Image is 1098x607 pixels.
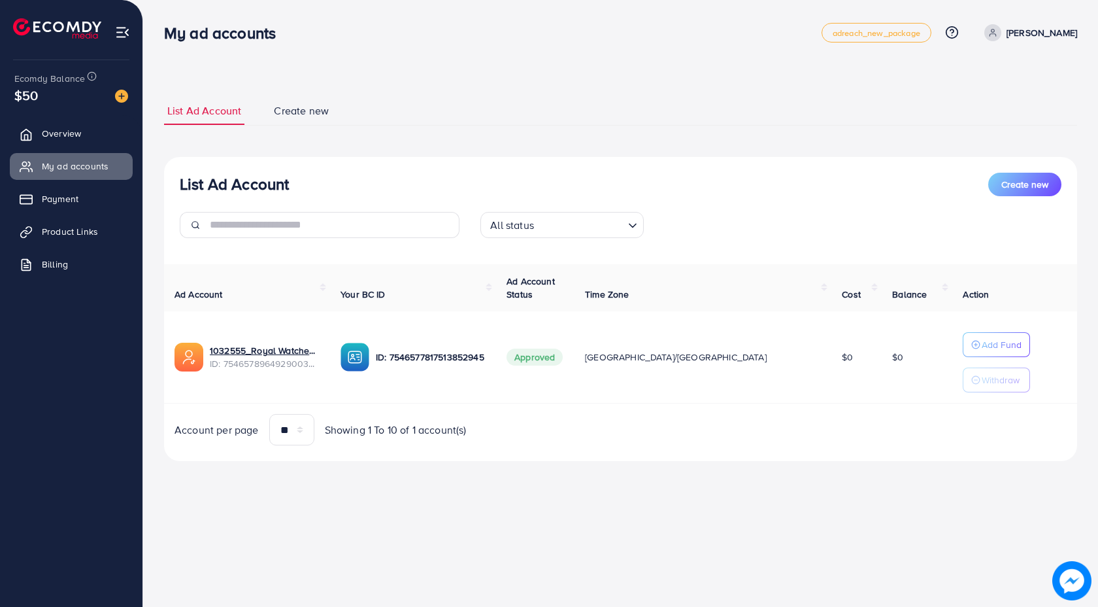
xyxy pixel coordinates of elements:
[585,351,767,364] span: [GEOGRAPHIC_DATA]/[GEOGRAPHIC_DATA]
[1052,561,1091,600] img: image
[585,288,629,301] span: Time Zone
[963,332,1030,357] button: Add Fund
[341,288,386,301] span: Your BC ID
[42,258,68,271] span: Billing
[10,120,133,147] a: Overview
[488,216,537,235] span: All status
[115,90,128,103] img: image
[1006,25,1077,41] p: [PERSON_NAME]
[175,288,223,301] span: Ad Account
[892,351,903,364] span: $0
[42,160,108,173] span: My ad accounts
[538,213,623,235] input: Search for option
[988,173,1061,196] button: Create new
[480,212,644,238] div: Search for option
[341,343,369,372] img: ic-ba-acc.ded83a64.svg
[982,372,1020,388] p: Withdraw
[42,192,78,205] span: Payment
[982,337,1022,353] p: Add Fund
[180,175,289,194] h3: List Ad Account
[963,368,1030,392] button: Withdraw
[842,288,861,301] span: Cost
[376,349,486,365] p: ID: 7546577817513852945
[963,288,989,301] span: Action
[892,288,927,301] span: Balance
[14,72,85,85] span: Ecomdy Balance
[14,86,38,105] span: $50
[167,103,241,118] span: List Ad Account
[175,423,259,438] span: Account per page
[10,251,133,277] a: Billing
[507,275,555,301] span: Ad Account Status
[210,344,320,357] a: 1032555_Royal Watches_1757074880900
[210,344,320,371] div: <span class='underline'>1032555_Royal Watches_1757074880900</span></br>7546578964929003521
[833,29,920,37] span: adreach_new_package
[822,23,931,43] a: adreach_new_package
[175,343,203,372] img: ic-ads-acc.e4c84228.svg
[42,225,98,238] span: Product Links
[210,357,320,370] span: ID: 7546578964929003521
[842,351,853,364] span: $0
[10,186,133,212] a: Payment
[274,103,329,118] span: Create new
[10,218,133,245] a: Product Links
[507,349,563,366] span: Approved
[115,25,130,40] img: menu
[164,24,286,43] h3: My ad accounts
[325,423,467,438] span: Showing 1 To 10 of 1 account(s)
[979,24,1077,41] a: [PERSON_NAME]
[10,153,133,179] a: My ad accounts
[13,18,101,39] img: logo
[42,127,81,140] span: Overview
[1001,178,1048,191] span: Create new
